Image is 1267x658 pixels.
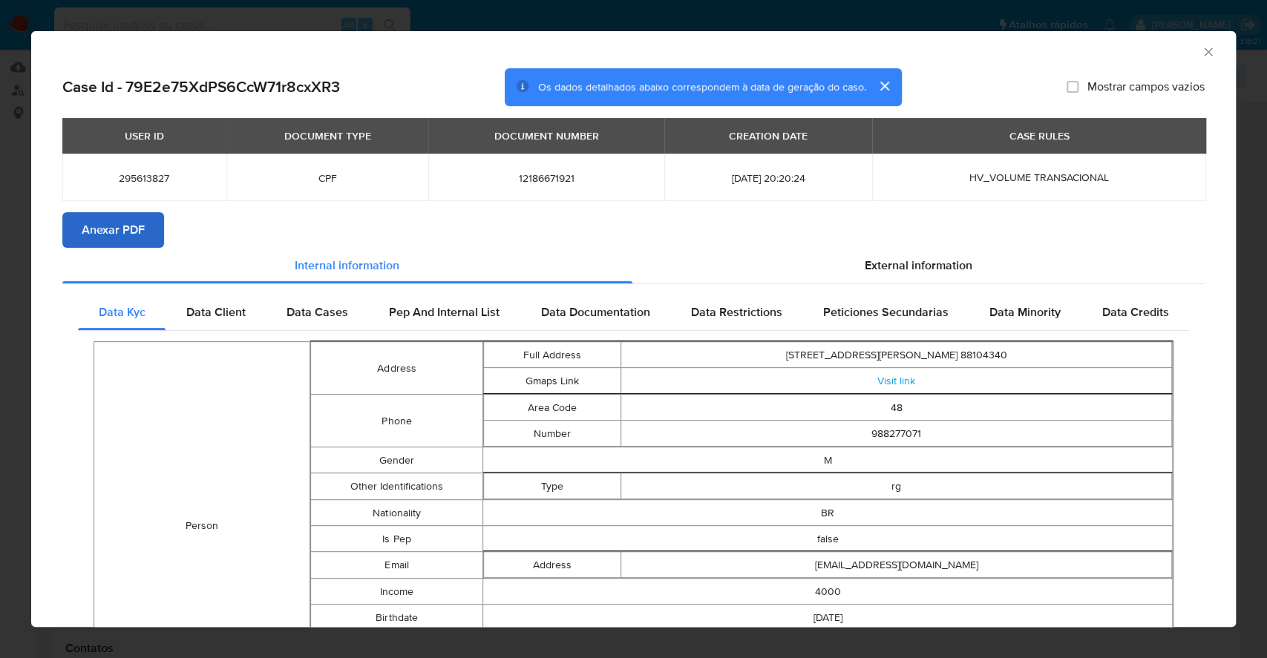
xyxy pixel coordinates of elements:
[275,123,380,148] div: DOCUMENT TYPE
[483,447,1173,473] td: M
[538,79,866,94] span: Os dados detalhados abaixo correspondem à data de geração do caso.
[287,303,348,320] span: Data Cases
[483,579,1173,605] td: 4000
[969,170,1109,185] span: HV_VOLUME TRANSACIONAL
[540,303,649,320] span: Data Documentation
[310,526,482,552] td: Is Pep
[1000,123,1078,148] div: CASE RULES
[389,303,500,320] span: Pep And Internal List
[310,395,482,447] td: Phone
[866,68,902,104] button: cerrar
[484,395,621,421] td: Area Code
[484,342,621,368] td: Full Address
[446,171,646,185] span: 12186671921
[310,605,482,631] td: Birthdate
[621,342,1172,368] td: [STREET_ADDRESS][PERSON_NAME] 88104340
[1067,81,1078,93] input: Mostrar campos vazios
[82,214,145,246] span: Anexar PDF
[1087,79,1205,94] span: Mostrar campos vazios
[877,373,915,388] a: Visit link
[484,552,621,578] td: Address
[1101,303,1168,320] span: Data Credits
[62,212,164,248] button: Anexar PDF
[621,421,1172,447] td: 988277071
[99,303,145,320] span: Data Kyc
[310,473,482,500] td: Other Identifications
[244,171,410,185] span: CPF
[310,552,482,579] td: Email
[310,447,482,473] td: Gender
[682,171,854,185] span: [DATE] 20:20:24
[1201,45,1214,58] button: Fechar a janela
[310,500,482,526] td: Nationality
[484,421,621,447] td: Number
[989,303,1061,320] span: Data Minority
[483,526,1173,552] td: false
[80,171,209,185] span: 295613827
[310,579,482,605] td: Income
[310,342,482,395] td: Address
[621,552,1172,578] td: [EMAIL_ADDRESS][DOMAIN_NAME]
[78,295,1189,330] div: Detailed internal info
[691,303,782,320] span: Data Restrictions
[62,77,340,96] h2: Case Id - 79E2e75XdPS6CcW71r8cxXR3
[62,248,1205,283] div: Detailed info
[31,31,1236,627] div: closure-recommendation-modal
[621,473,1172,499] td: rg
[295,257,399,274] span: Internal information
[485,123,608,148] div: DOCUMENT NUMBER
[720,123,816,148] div: CREATION DATE
[483,500,1173,526] td: BR
[116,123,173,148] div: USER ID
[621,395,1172,421] td: 48
[865,257,972,274] span: External information
[484,473,621,499] td: Type
[823,303,949,320] span: Peticiones Secundarias
[484,368,621,394] td: Gmaps Link
[483,605,1173,631] td: [DATE]
[186,303,246,320] span: Data Client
